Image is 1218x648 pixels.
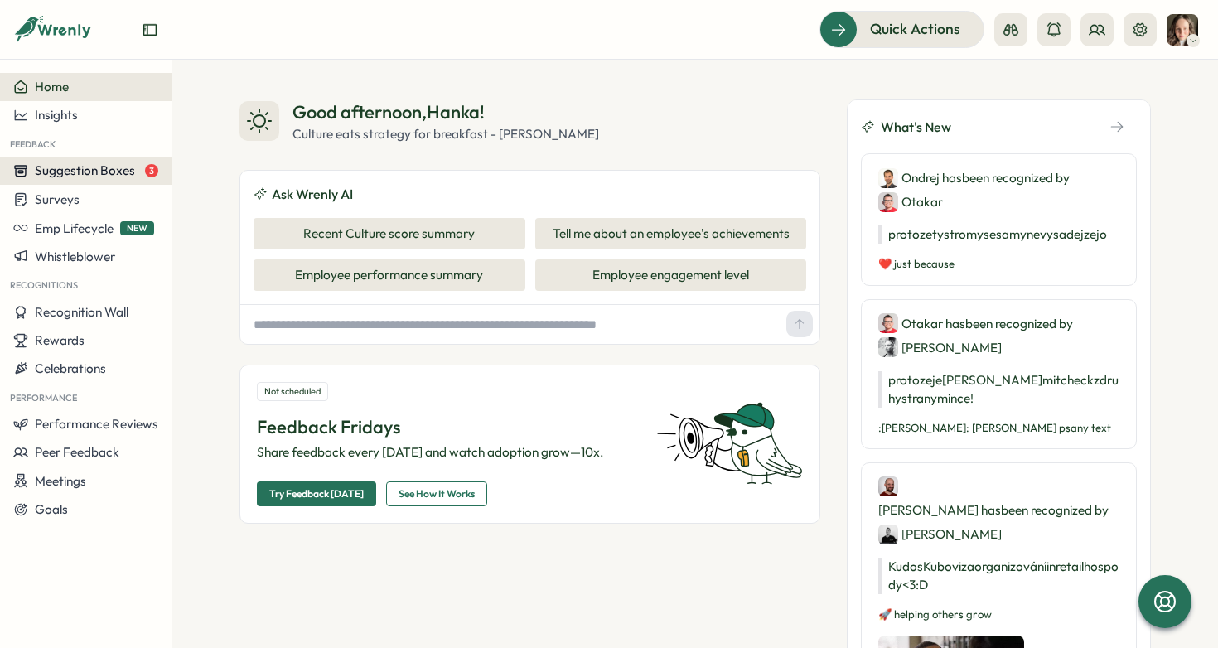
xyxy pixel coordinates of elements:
[257,481,376,506] button: Try Feedback [DATE]
[878,337,1002,358] div: [PERSON_NAME]
[878,337,898,357] img: Lucie Spitalnikova
[35,107,78,123] span: Insights
[35,360,106,376] span: Celebrations
[535,259,807,291] button: Employee engagement level
[878,607,1119,622] p: 🚀 helping others grow
[35,191,80,207] span: Surveys
[878,371,1119,408] p: protoze je [PERSON_NAME] mit check z druhy strany mince!
[399,482,475,505] span: See How It Works
[272,184,353,205] span: Ask Wrenly AI
[878,313,898,333] img: Otakar Ahne
[878,524,1002,544] div: [PERSON_NAME]
[878,558,1119,594] p: Kudos Kubovi za organizování inretail hospody <3 :D
[878,257,1119,272] p: ❤️ just because
[35,220,114,236] span: Emp Lifecycle
[1167,14,1198,46] img: Hanka Vaisar Habermannova
[35,444,119,460] span: Peer Feedback
[35,79,69,94] span: Home
[878,167,1119,212] div: Ondrej has been recognized by
[145,164,158,177] span: 3
[142,22,158,38] button: Expand sidebar
[878,525,898,544] img: Martin Skara (deactivated)
[878,225,1119,244] p: protoze ty stromy se samy nevysadej ze jo
[35,501,68,517] span: Goals
[35,162,135,178] span: Suggestion Boxes
[878,421,1119,436] p: :[PERSON_NAME]: [PERSON_NAME] psany text
[386,481,487,506] button: See How It Works
[257,443,636,462] p: Share feedback every [DATE] and watch adoption grow—10x.
[257,382,328,401] div: Not scheduled
[878,168,898,188] img: Ondrej Havlicek
[257,414,636,440] p: Feedback Fridays
[819,11,984,47] button: Quick Actions
[35,473,86,489] span: Meetings
[120,221,154,235] span: NEW
[870,18,960,40] span: Quick Actions
[292,99,599,125] div: Good afternoon , Hanka !
[878,192,898,212] img: Otakar Ahne
[254,218,525,249] button: Recent Culture score summary
[35,416,158,432] span: Performance Reviews
[292,125,599,143] div: Culture eats strategy for breakfast - [PERSON_NAME]
[254,259,525,291] button: Employee performance summary
[878,476,898,496] img: Jakub Trusina
[878,313,1119,358] div: Otakar has been recognized by
[269,482,364,505] span: Try Feedback [DATE]
[35,304,128,320] span: Recognition Wall
[35,332,85,348] span: Rewards
[535,218,807,249] button: Tell me about an employee's achievements
[878,476,1119,544] div: [PERSON_NAME] has been recognized by
[881,117,951,138] span: What's New
[878,191,943,212] div: Otakar
[35,249,115,264] span: Whistleblower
